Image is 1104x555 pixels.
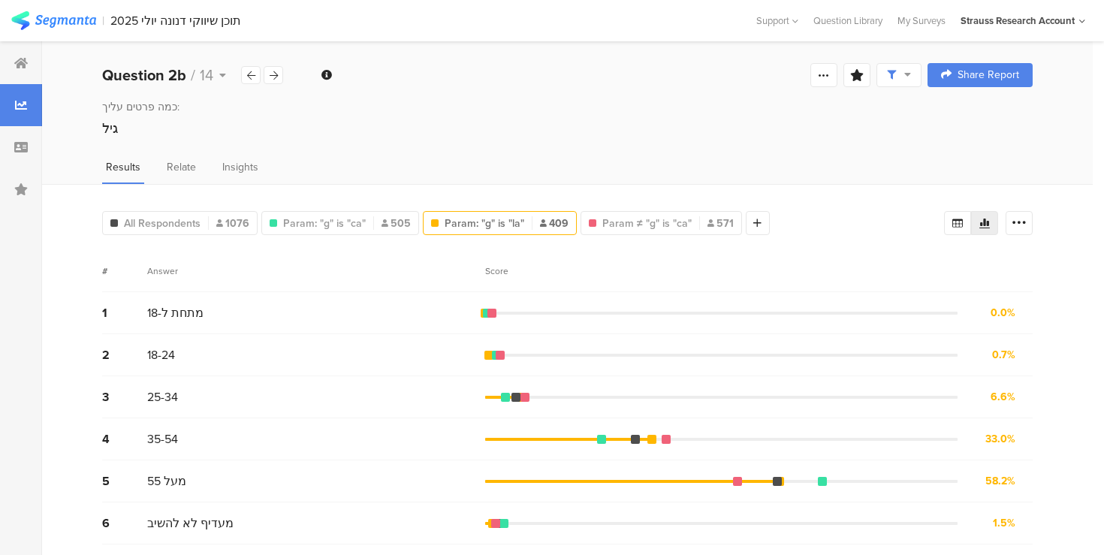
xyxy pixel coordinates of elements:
[102,472,147,490] div: 5
[102,64,186,86] b: Question 2b
[991,389,1015,405] div: 6.6%
[106,159,140,175] span: Results
[991,305,1015,321] div: 0.0%
[540,216,569,231] span: 409
[890,14,953,28] a: My Surveys
[985,431,1015,447] div: 33.0%
[200,64,213,86] span: 14
[961,14,1075,28] div: Strauss Research Account
[485,264,517,278] div: Score
[806,14,890,28] a: Question Library
[216,216,249,231] span: 1076
[124,216,201,231] span: All Respondents
[102,346,147,363] div: 2
[102,12,104,29] div: |
[992,347,1015,363] div: 0.7%
[602,216,692,231] span: Param ≠ "g" is "ca"
[222,159,258,175] span: Insights
[958,70,1019,80] span: Share Report
[102,514,147,532] div: 6
[147,264,178,278] div: Answer
[102,264,147,278] div: #
[707,216,734,231] span: 571
[102,304,147,321] div: 1
[993,515,1015,531] div: 1.5%
[102,388,147,406] div: 3
[102,99,1033,115] div: כמה פרטים עליך:
[147,514,234,532] span: מעדיף לא להשיב
[191,64,195,86] span: /
[147,388,178,406] span: 25-34
[147,430,178,448] span: 35-54
[147,346,175,363] span: 18-24
[985,473,1015,489] div: 58.2%
[283,216,366,231] span: Param: "g" is "ca"
[102,430,147,448] div: 4
[102,119,1033,138] div: גיל
[147,472,186,490] span: מעל 55
[382,216,411,231] span: 505
[167,159,196,175] span: Relate
[110,14,241,28] div: תוכן שיווקי דנונה יולי 2025
[756,9,798,32] div: Support
[445,216,524,231] span: Param: "g" is "la"
[147,304,204,321] span: מתחת ל-18
[11,11,96,30] img: segmanta logo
